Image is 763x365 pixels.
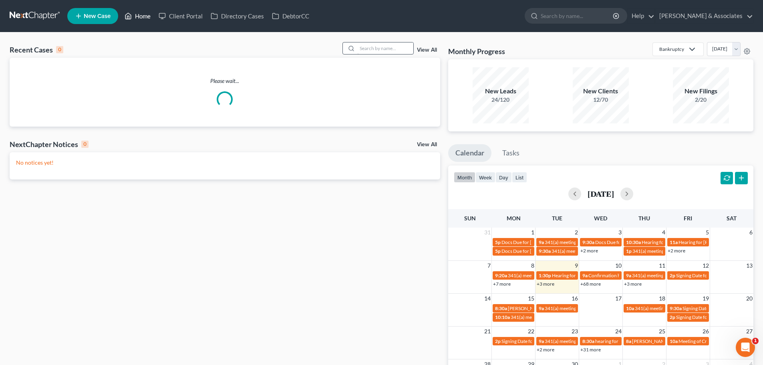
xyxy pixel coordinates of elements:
span: 5p [495,239,501,245]
span: Docs Due for [PERSON_NAME] [501,239,568,245]
span: Sat [727,215,737,222]
div: 0 [81,141,89,148]
span: 10 [614,261,622,270]
span: 10:10a [495,314,510,320]
h3: Monthly Progress [448,46,505,56]
span: Fri [684,215,692,222]
span: 20 [745,294,753,303]
span: Sun [464,215,476,222]
a: View All [417,142,437,147]
span: 341(a) meeting for [PERSON_NAME] & [PERSON_NAME] Northern-[PERSON_NAME] [511,314,691,320]
span: 9a [539,239,544,245]
span: 2 [574,228,579,237]
a: +2 more [537,347,554,353]
input: Search by name... [357,42,413,54]
button: list [512,172,527,183]
span: New Case [84,13,111,19]
div: 0 [56,46,63,53]
span: 21 [483,327,491,336]
p: No notices yet! [16,159,434,167]
a: +7 more [493,281,511,287]
span: 24 [614,327,622,336]
span: Docs Due for [US_STATE][PERSON_NAME] [595,239,686,245]
span: Hearing for [PERSON_NAME] [678,239,741,245]
div: New Clients [573,87,629,96]
span: 10a [670,338,678,344]
span: 10a [626,305,634,311]
span: 9a [539,338,544,344]
span: 2p [670,314,675,320]
div: 2/20 [673,96,729,104]
a: [PERSON_NAME] & Associates [655,9,753,23]
div: Recent Cases [10,45,63,54]
a: +31 more [580,347,601,353]
span: 341(a) meeting for [PERSON_NAME] [635,305,712,311]
span: 341(a) meeting for [PERSON_NAME] [545,305,622,311]
span: 9a [582,272,588,278]
span: 9:30a [539,248,551,254]
h2: [DATE] [588,190,614,198]
span: 341(a) meeting for [PERSON_NAME] [508,272,585,278]
span: 15 [527,294,535,303]
a: Help [628,9,654,23]
span: 1:30p [539,272,551,278]
span: 4 [661,228,666,237]
span: 25 [658,327,666,336]
span: 5 [705,228,710,237]
span: 9a [539,305,544,311]
span: 1p [626,248,632,254]
span: 17 [614,294,622,303]
div: New Filings [673,87,729,96]
span: 13 [745,261,753,270]
div: 12/70 [573,96,629,104]
button: month [454,172,475,183]
a: Tasks [495,144,527,162]
span: 16 [571,294,579,303]
span: Thu [638,215,650,222]
span: 341(a) meeting for [PERSON_NAME] [PERSON_NAME] [632,248,748,254]
span: 8:30a [495,305,507,311]
span: 341(a) meeting for [PERSON_NAME] [545,239,622,245]
span: 22 [527,327,535,336]
span: 8a [626,338,631,344]
a: DebtorCC [268,9,313,23]
span: 1 [530,228,535,237]
span: 5p [495,248,501,254]
a: +68 more [580,281,601,287]
span: Mon [507,215,521,222]
a: +3 more [537,281,554,287]
span: 23 [571,327,579,336]
span: [PERSON_NAME] [508,305,546,311]
span: Hearing for [PERSON_NAME] [552,272,614,278]
iframe: Intercom live chat [736,338,755,357]
span: 10:30a [626,239,641,245]
span: 9a [626,272,631,278]
div: NextChapter Notices [10,139,89,149]
span: 9:20a [495,272,507,278]
span: 6 [749,228,753,237]
span: 341(a) meeting for [PERSON_NAME] [632,272,709,278]
span: 1 [752,338,759,344]
span: 8 [530,261,535,270]
span: 31 [483,228,491,237]
span: 12 [702,261,710,270]
a: +2 more [668,248,685,254]
div: New Leads [473,87,529,96]
span: 18 [658,294,666,303]
span: 8:30a [582,338,594,344]
span: 2p [670,272,675,278]
span: Signing Date for [PERSON_NAME] and [PERSON_NAME] [501,338,620,344]
span: 341(a) meeting for [PERSON_NAME] [545,338,622,344]
span: 11 [658,261,666,270]
span: Tue [552,215,562,222]
span: 14 [483,294,491,303]
div: Bankruptcy [659,46,684,52]
a: Calendar [448,144,491,162]
a: +2 more [580,248,598,254]
span: 3 [618,228,622,237]
span: 9 [574,261,579,270]
span: 26 [702,327,710,336]
span: Docs Due for [PERSON_NAME] [501,248,568,254]
span: 27 [745,327,753,336]
span: Wed [594,215,607,222]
